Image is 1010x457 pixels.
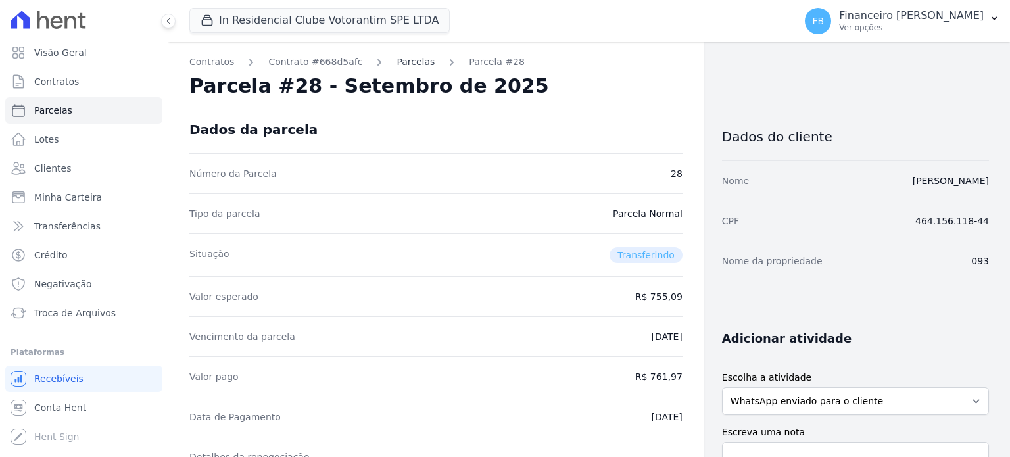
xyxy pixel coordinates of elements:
[722,254,823,268] dt: Nome da propriedade
[189,290,258,303] dt: Valor esperado
[34,75,79,88] span: Contratos
[34,46,87,59] span: Visão Geral
[671,167,683,180] dd: 28
[34,191,102,204] span: Minha Carteira
[610,247,683,263] span: Transferindo
[189,55,683,69] nav: Breadcrumb
[11,345,157,360] div: Plataformas
[34,372,84,385] span: Recebíveis
[635,370,683,383] dd: R$ 761,97
[189,122,318,137] div: Dados da parcela
[34,220,101,233] span: Transferências
[189,207,260,220] dt: Tipo da parcela
[34,104,72,117] span: Parcelas
[34,162,71,175] span: Clientes
[469,55,525,69] a: Parcela #28
[189,247,229,263] dt: Situação
[34,277,92,291] span: Negativação
[189,370,239,383] dt: Valor pago
[5,39,162,66] a: Visão Geral
[34,401,86,414] span: Conta Hent
[189,410,281,423] dt: Data de Pagamento
[5,97,162,124] a: Parcelas
[5,271,162,297] a: Negativação
[34,133,59,146] span: Lotes
[5,126,162,153] a: Lotes
[189,74,549,98] h2: Parcela #28 - Setembro de 2025
[189,8,450,33] button: In Residencial Clube Votorantim SPE LTDA
[613,207,683,220] dd: Parcela Normal
[268,55,362,69] a: Contrato #668d5afc
[5,300,162,326] a: Troca de Arquivos
[651,410,682,423] dd: [DATE]
[34,249,68,262] span: Crédito
[722,174,749,187] dt: Nome
[397,55,435,69] a: Parcelas
[722,331,852,347] h3: Adicionar atividade
[971,254,989,268] dd: 093
[722,371,989,385] label: Escolha a atividade
[812,16,824,26] span: FB
[722,425,989,439] label: Escreva uma nota
[5,366,162,392] a: Recebíveis
[5,242,162,268] a: Crédito
[5,68,162,95] a: Contratos
[5,155,162,181] a: Clientes
[5,213,162,239] a: Transferências
[635,290,683,303] dd: R$ 755,09
[189,55,234,69] a: Contratos
[915,214,989,228] dd: 464.156.118-44
[722,129,989,145] h3: Dados do cliente
[913,176,989,186] a: [PERSON_NAME]
[794,3,1010,39] button: FB Financeiro [PERSON_NAME] Ver opções
[839,22,984,33] p: Ver opções
[839,9,984,22] p: Financeiro [PERSON_NAME]
[5,184,162,210] a: Minha Carteira
[5,395,162,421] a: Conta Hent
[722,214,739,228] dt: CPF
[34,306,116,320] span: Troca de Arquivos
[189,167,277,180] dt: Número da Parcela
[189,330,295,343] dt: Vencimento da parcela
[651,330,682,343] dd: [DATE]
